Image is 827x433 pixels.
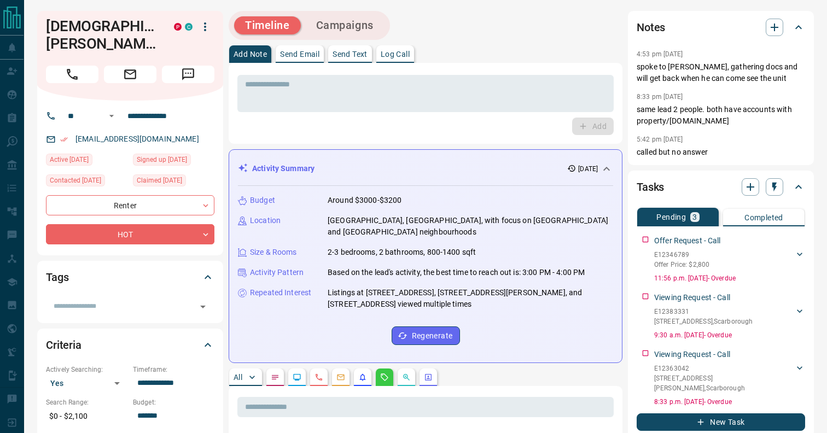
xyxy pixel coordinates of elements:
p: Viewing Request - Call [654,349,730,360]
h2: Tags [46,268,68,286]
p: Send Text [333,50,368,58]
p: 11:56 p.m. [DATE] - Overdue [654,273,805,283]
p: Completed [744,214,783,221]
p: called but no answer [637,147,805,158]
p: Actively Searching: [46,365,127,375]
p: 4:53 pm [DATE] [637,50,683,58]
p: Send Email [280,50,319,58]
p: E12346789 [654,250,709,260]
button: Open [105,109,118,122]
svg: Agent Actions [424,373,433,382]
div: E12383331[STREET_ADDRESS],Scarborough [654,305,805,329]
p: Budget: [133,397,214,407]
p: 2-3 bedrooms, 2 bathrooms, 800-1400 sqft [328,247,476,258]
p: 8:33 p.m. [DATE] - Overdue [654,397,805,407]
span: Claimed [DATE] [137,175,182,186]
p: Around $3000-$3200 [328,195,401,206]
div: condos.ca [185,23,193,31]
div: Criteria [46,332,214,358]
p: same lead 2 people. both have accounts with property/[DOMAIN_NAME] [637,104,805,127]
h2: Tasks [637,178,664,196]
svg: Requests [380,373,389,382]
button: Campaigns [305,16,385,34]
div: Tue May 21 2024 [133,154,214,169]
svg: Calls [315,373,323,382]
p: $0 - $2,100 [46,407,127,425]
span: Message [162,66,214,83]
button: Timeline [234,16,301,34]
div: HOT [46,224,214,244]
svg: Listing Alerts [358,373,367,382]
p: 5:42 pm [DATE] [637,136,683,143]
svg: Opportunities [402,373,411,382]
div: property.ca [174,23,182,31]
p: [STREET_ADDRESS] , Scarborough [654,317,753,326]
p: Add Note [234,50,267,58]
p: Location [250,215,281,226]
div: E12363042[STREET_ADDRESS][PERSON_NAME],Scarborough [654,361,805,395]
p: All [234,373,242,381]
button: Regenerate [392,326,460,345]
p: Offer Price: $2,800 [654,260,709,270]
p: Budget [250,195,275,206]
div: Notes [637,14,805,40]
p: Timeframe: [133,365,214,375]
p: Offer Request - Call [654,235,721,247]
h2: Criteria [46,336,81,354]
svg: Email Verified [60,136,68,143]
p: 9:30 a.m. [DATE] - Overdue [654,330,805,340]
button: Open [195,299,211,314]
p: [GEOGRAPHIC_DATA], [GEOGRAPHIC_DATA], with focus on [GEOGRAPHIC_DATA] and [GEOGRAPHIC_DATA] neigh... [328,215,613,238]
a: [EMAIL_ADDRESS][DOMAIN_NAME] [75,134,199,143]
button: New Task [637,413,805,431]
div: Activity Summary[DATE] [238,159,613,179]
p: Search Range: [46,397,127,407]
div: Renter [46,195,214,215]
div: Fri Sep 12 2025 [46,154,127,169]
p: Based on the lead's activity, the best time to reach out is: 3:00 PM - 4:00 PM [328,267,585,278]
p: Log Call [381,50,410,58]
div: Yes [46,375,127,392]
p: 8:33 pm [DATE] [637,93,683,101]
p: E12383331 [654,307,753,317]
div: Tasks [637,174,805,200]
div: Tags [46,264,214,290]
p: Pending [656,213,686,221]
p: Repeated Interest [250,287,311,299]
svg: Lead Browsing Activity [293,373,301,382]
p: Activity Pattern [250,267,304,278]
h1: [DEMOGRAPHIC_DATA][PERSON_NAME] [46,17,158,52]
p: [STREET_ADDRESS][PERSON_NAME] , Scarborough [654,373,794,393]
h2: Notes [637,19,665,36]
svg: Emails [336,373,345,382]
span: Contacted [DATE] [50,175,101,186]
p: E12363042 [654,364,794,373]
p: 3 [692,213,697,221]
span: Signed up [DATE] [137,154,187,165]
p: Size & Rooms [250,247,297,258]
p: spoke to [PERSON_NAME], gathering docs and will get back when he can come see the unit [637,61,805,84]
span: Email [104,66,156,83]
div: Thu Apr 10 2025 [133,174,214,190]
div: E12346789Offer Price: $2,800 [654,248,805,272]
p: Viewing Request - Call [654,292,730,303]
svg: Notes [271,373,279,382]
p: Activity Summary [252,163,315,174]
p: Listings at [STREET_ADDRESS], [STREET_ADDRESS][PERSON_NAME], and [STREET_ADDRESS] viewed multiple... [328,287,613,310]
span: Call [46,66,98,83]
p: [DATE] [578,164,598,174]
span: Active [DATE] [50,154,89,165]
div: Wed Sep 03 2025 [46,174,127,190]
